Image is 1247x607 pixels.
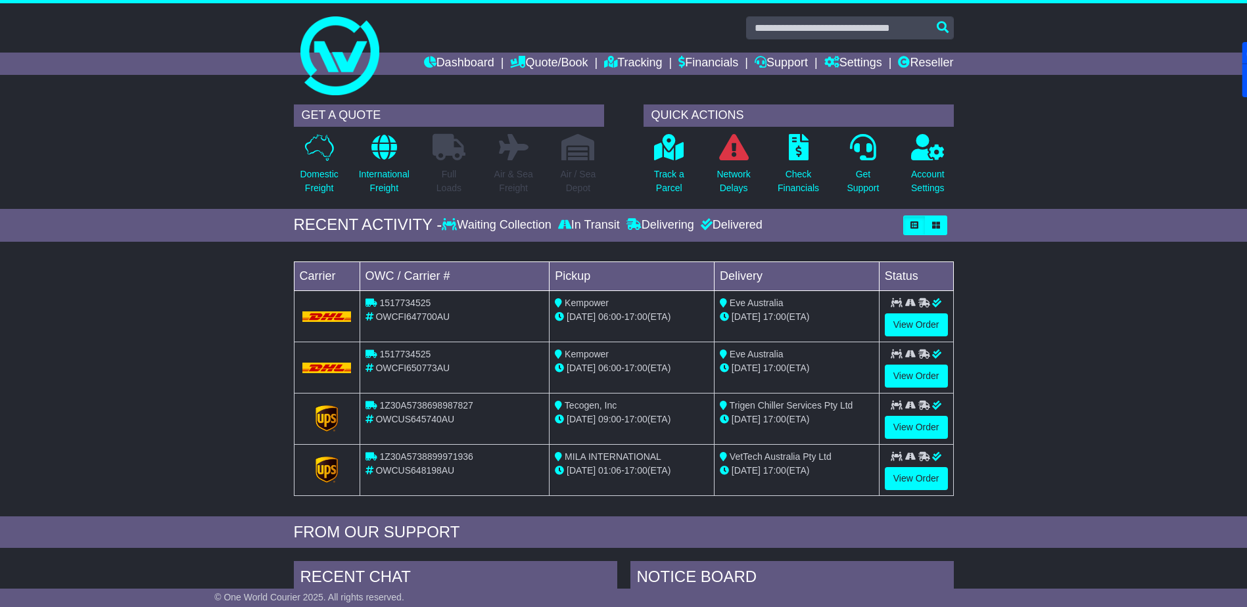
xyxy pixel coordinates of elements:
[730,400,853,411] span: Trigen Chiller Services Pty Ltd
[910,133,945,202] a: AccountSettings
[598,465,621,476] span: 01:06
[732,363,761,373] span: [DATE]
[598,311,621,322] span: 06:00
[299,133,339,202] a: DomesticFreight
[424,53,494,75] a: Dashboard
[763,414,786,424] span: 17:00
[777,133,820,202] a: CheckFinancials
[824,53,882,75] a: Settings
[442,218,554,233] div: Waiting Collection
[302,363,352,373] img: DHL.png
[885,467,948,490] a: View Order
[898,53,953,75] a: Reseller
[720,310,874,324] div: (ETA)
[561,168,596,195] p: Air / Sea Depot
[720,361,874,375] div: (ETA)
[717,168,750,195] p: Network Delays
[300,168,338,195] p: Domestic Freight
[379,400,473,411] span: 1Z30A5738698987827
[555,218,623,233] div: In Transit
[885,416,948,439] a: View Order
[885,365,948,388] a: View Order
[360,261,550,290] td: OWC / Carrier #
[510,53,588,75] a: Quote/Book
[316,405,338,432] img: GetCarrierServiceLogo
[294,261,360,290] td: Carrier
[294,215,442,235] div: RECENT ACTIVITY -
[763,465,786,476] span: 17:00
[379,298,431,308] span: 1517734525
[730,349,784,359] span: Eve Australia
[555,361,709,375] div: - (ETA)
[644,104,954,127] div: QUICK ACTIONS
[732,414,761,424] span: [DATE]
[214,592,404,602] span: © One World Courier 2025. All rights reserved.
[294,523,954,542] div: FROM OUR SUPPORT
[567,465,596,476] span: [DATE]
[730,451,832,462] span: VetTech Australia Pty Ltd
[697,218,763,233] div: Delivered
[624,311,647,322] span: 17:00
[624,363,647,373] span: 17:00
[623,218,697,233] div: Delivering
[550,261,715,290] td: Pickup
[720,464,874,478] div: (ETA)
[755,53,808,75] a: Support
[598,414,621,424] span: 09:00
[494,168,533,195] p: Air & Sea Freight
[565,298,609,308] span: Kempower
[778,168,819,195] p: Check Financials
[763,311,786,322] span: 17:00
[433,168,465,195] p: Full Loads
[294,561,617,596] div: RECENT CHAT
[375,311,450,322] span: OWCFI647700AU
[653,133,685,202] a: Track aParcel
[567,311,596,322] span: [DATE]
[379,349,431,359] span: 1517734525
[604,53,662,75] a: Tracking
[654,168,684,195] p: Track a Parcel
[358,133,410,202] a: InternationalFreight
[624,414,647,424] span: 17:00
[630,561,954,596] div: NOTICE BOARD
[732,311,761,322] span: [DATE]
[316,457,338,483] img: GetCarrierServiceLogo
[598,363,621,373] span: 06:00
[375,465,454,476] span: OWCUS648198AU
[379,451,473,462] span: 1Z30A5738899971936
[565,451,661,462] span: MILA INTERNATIONAL
[763,363,786,373] span: 17:00
[720,413,874,426] div: (ETA)
[565,349,609,359] span: Kempower
[678,53,738,75] a: Financials
[846,133,880,202] a: GetSupport
[375,363,450,373] span: OWCFI650773AU
[911,168,945,195] p: Account Settings
[555,464,709,478] div: - (ETA)
[879,261,953,290] td: Status
[294,104,604,127] div: GET A QUOTE
[885,313,948,336] a: View Order
[730,298,784,308] span: Eve Australia
[714,261,879,290] td: Delivery
[555,310,709,324] div: - (ETA)
[375,414,454,424] span: OWCUS645740AU
[555,413,709,426] div: - (ETA)
[624,465,647,476] span: 17:00
[359,168,410,195] p: International Freight
[732,465,761,476] span: [DATE]
[567,414,596,424] span: [DATE]
[565,400,617,411] span: Tecogen, Inc
[847,168,879,195] p: Get Support
[302,311,352,322] img: DHL.png
[567,363,596,373] span: [DATE]
[716,133,751,202] a: NetworkDelays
